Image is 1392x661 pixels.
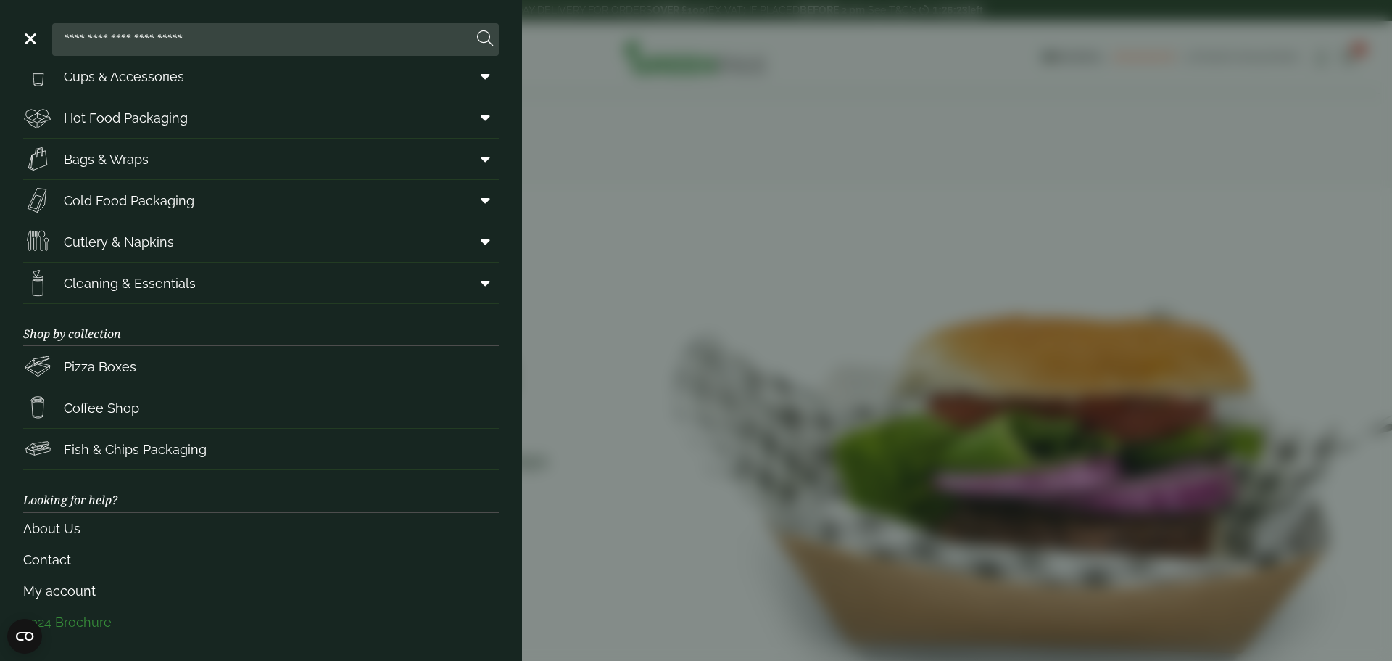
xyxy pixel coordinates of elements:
a: Cold Food Packaging [23,180,499,221]
a: Coffee Shop [23,387,499,428]
img: Paper_carriers.svg [23,144,52,173]
img: HotDrink_paperCup.svg [23,393,52,422]
a: Hot Food Packaging [23,97,499,138]
h3: Shop by collection [23,304,499,346]
img: Pizza_boxes.svg [23,352,52,381]
a: Cups & Accessories [23,56,499,97]
span: Cleaning & Essentials [64,274,196,293]
span: Cutlery & Napkins [64,232,174,252]
h3: Looking for help? [23,470,499,512]
span: Cups & Accessories [64,67,184,86]
span: Coffee Shop [64,398,139,418]
a: Cleaning & Essentials [23,263,499,303]
span: Hot Food Packaging [64,108,188,128]
img: open-wipe.svg [23,268,52,297]
button: Open CMP widget [7,619,42,654]
a: Cutlery & Napkins [23,221,499,262]
a: Contact [23,544,499,575]
span: Cold Food Packaging [64,191,194,210]
img: Sandwich_box.svg [23,186,52,215]
a: Pizza Boxes [23,346,499,387]
a: Bags & Wraps [23,139,499,179]
img: FishNchip_box.svg [23,435,52,464]
img: Deli_box.svg [23,103,52,132]
a: About Us [23,513,499,544]
a: My account [23,575,499,607]
img: PintNhalf_cup.svg [23,62,52,91]
img: Cutlery.svg [23,227,52,256]
span: Pizza Boxes [64,357,136,377]
a: Fish & Chips Packaging [23,429,499,469]
span: Bags & Wraps [64,149,149,169]
span: Fish & Chips Packaging [64,440,207,459]
a: 2024 Brochure [23,607,499,638]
